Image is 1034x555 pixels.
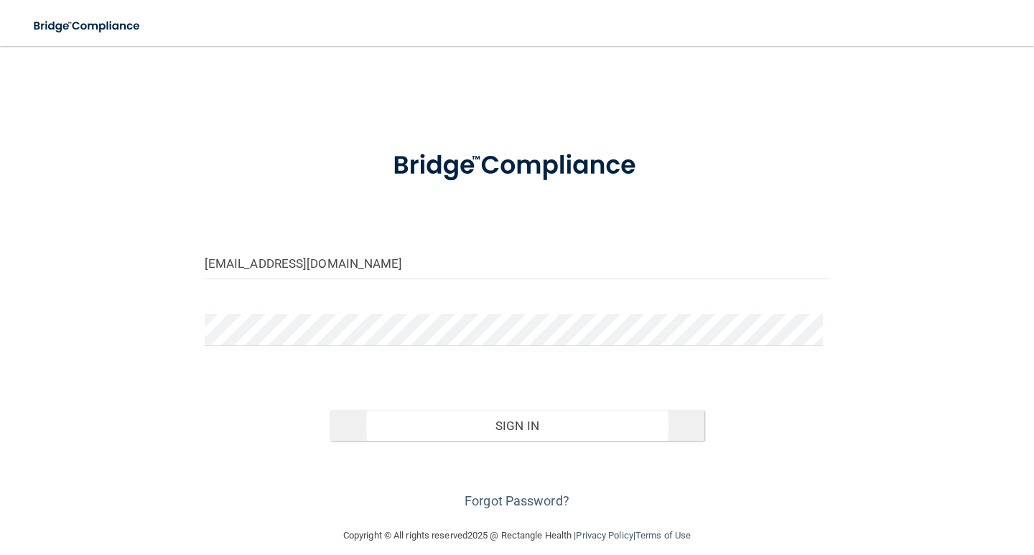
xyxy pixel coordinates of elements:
[366,132,668,200] img: bridge_compliance_login_screen.278c3ca4.svg
[330,410,704,442] button: Sign In
[22,11,154,41] img: bridge_compliance_login_screen.278c3ca4.svg
[576,530,633,541] a: Privacy Policy
[635,530,691,541] a: Terms of Use
[205,247,829,279] input: Email
[465,493,569,508] a: Forgot Password?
